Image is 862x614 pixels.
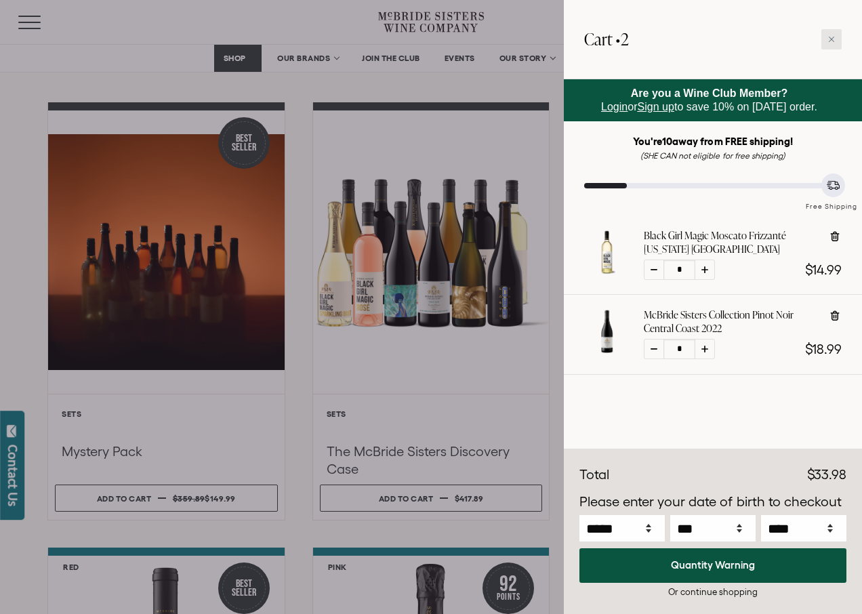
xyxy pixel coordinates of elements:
div: Total [579,465,609,485]
span: $33.98 [807,467,846,482]
a: Black Girl Magic Moscato Frizzanté [US_STATE] [GEOGRAPHIC_DATA] [644,229,818,256]
span: $18.99 [805,342,842,356]
button: Quantity Warning [579,548,846,583]
a: Black Girl Magic Moscato Frizzanté California NV [584,263,630,278]
span: 10 [662,136,672,147]
span: 2 [621,28,629,50]
a: Login [601,101,628,112]
div: Free Shipping [801,188,862,212]
a: McBride Sisters Collection Pinot Noir Central Coast 2022 [584,342,630,357]
div: Or continue shopping [579,586,846,598]
strong: You're away from FREE shipping! [633,136,793,147]
a: Sign up [638,101,674,112]
em: (SHE CAN not eligible for free shipping) [640,151,785,160]
h2: Cart • [584,20,629,58]
a: McBride Sisters Collection Pinot Noir Central Coast 2022 [644,308,818,335]
span: $14.99 [805,262,842,277]
strong: Are you a Wine Club Member? [631,87,788,99]
span: or to save 10% on [DATE] order. [601,87,817,112]
p: Please enter your date of birth to checkout [579,492,846,512]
